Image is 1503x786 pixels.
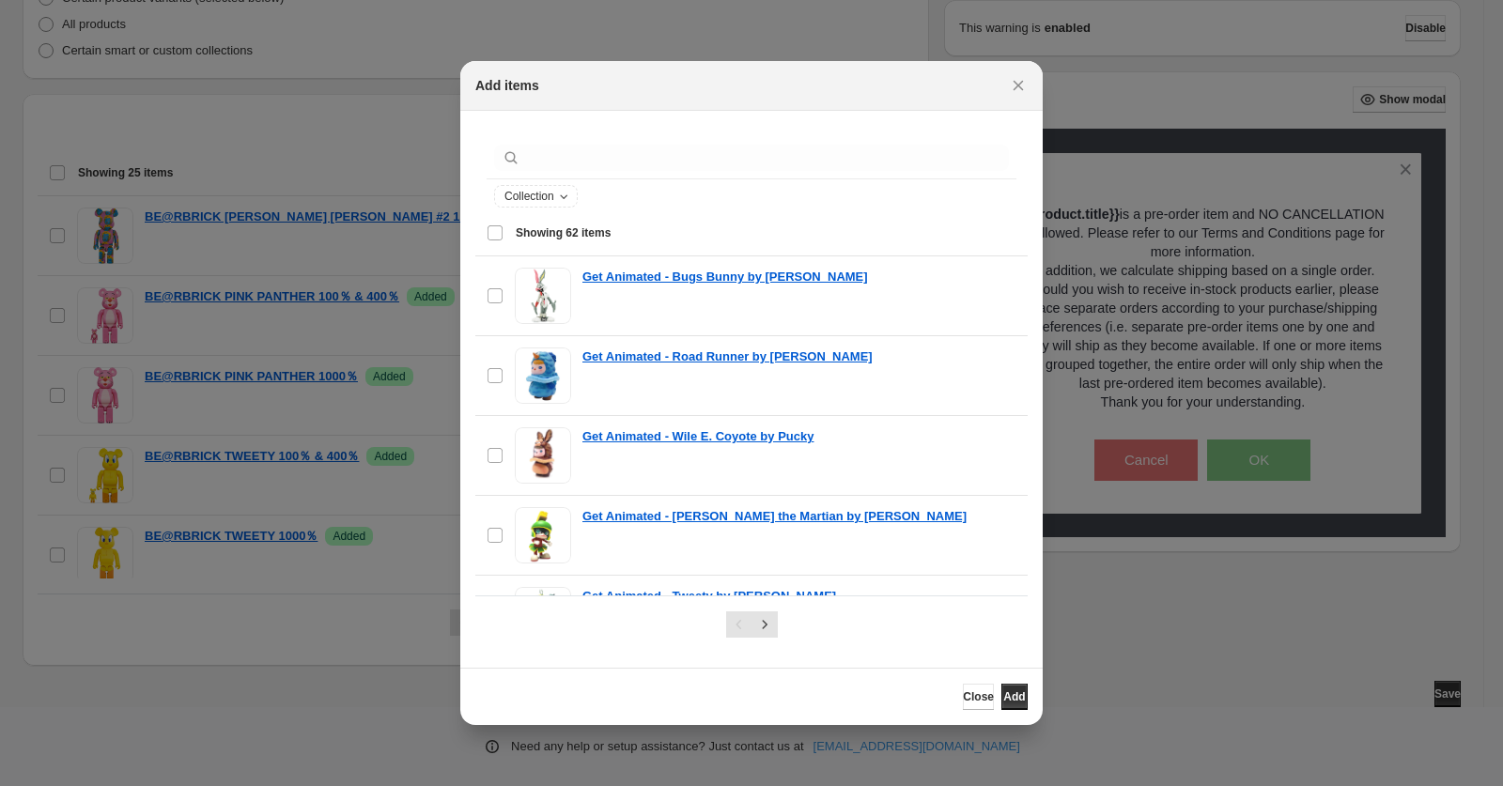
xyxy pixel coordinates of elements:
button: Add [1001,684,1028,710]
a: Get Animated - Bugs Bunny by [PERSON_NAME] [582,268,868,286]
button: Collection [495,186,577,207]
img: Get Animated - Wile E. Coyote by Pucky [515,427,571,484]
button: Close [963,684,994,710]
button: Next [751,611,778,638]
img: Get Animated - Tweety by Pat Lee [515,587,571,643]
span: Close [963,689,994,704]
span: Collection [504,189,554,204]
img: Get Animated - Marvin the Martian by Kenny Wong [515,507,571,563]
img: Get Animated - Bugs Bunny by Pat Lee [515,268,571,324]
nav: Pagination [726,611,778,638]
button: Close [1005,72,1031,99]
a: Get Animated - Road Runner by [PERSON_NAME] [582,347,873,366]
img: Get Animated - Road Runner by Pucky [515,347,571,404]
a: Get Animated - [PERSON_NAME] the Martian by [PERSON_NAME] [582,507,967,526]
span: Showing 62 items [516,225,611,240]
span: Add [1003,689,1025,704]
a: Get Animated - Tweety by [PERSON_NAME] [582,587,836,606]
a: Get Animated - Wile E. Coyote by Pucky [582,427,813,446]
h2: Add items [475,76,539,95]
